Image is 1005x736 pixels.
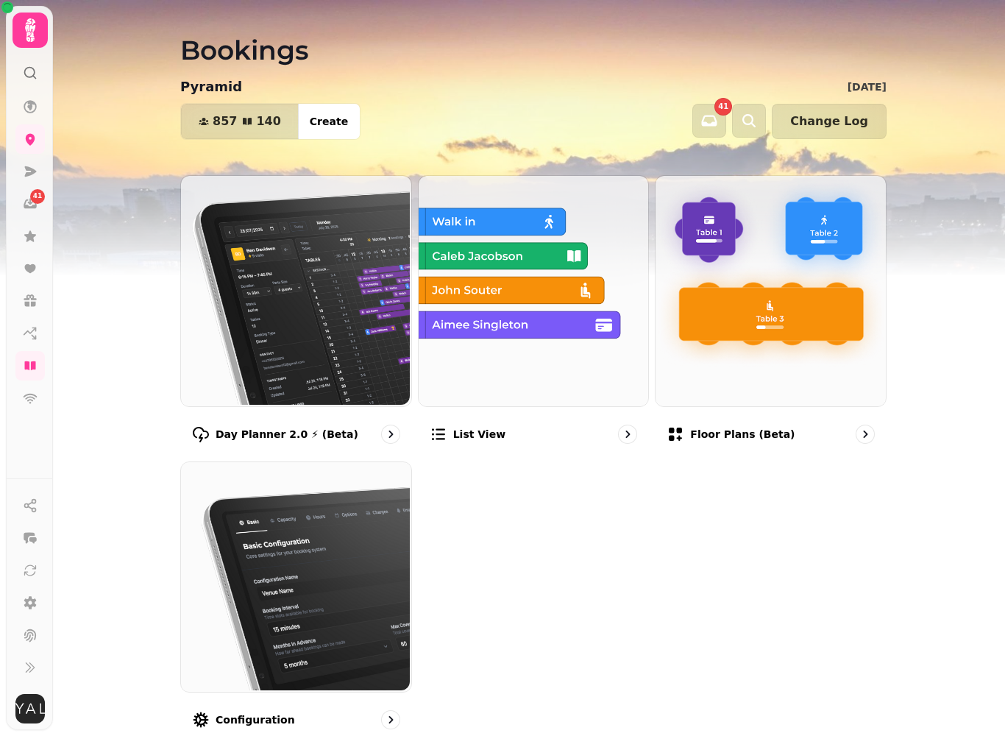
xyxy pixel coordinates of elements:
span: 41 [33,191,43,202]
a: List viewList view [418,175,650,456]
p: Configuration [216,712,295,727]
span: 41 [718,103,728,110]
span: Change Log [790,116,868,127]
svg: go to [383,427,398,442]
button: Change Log [772,104,887,139]
img: Floor Plans (beta) [654,174,884,405]
button: 857140 [181,104,299,139]
p: Pyramid [180,77,242,97]
svg: go to [620,427,635,442]
img: User avatar [15,694,45,723]
p: Floor Plans (beta) [690,427,795,442]
img: Configuration [180,461,410,691]
a: 41 [15,189,45,219]
p: [DATE] [848,79,887,94]
button: User avatar [13,694,48,723]
span: Create [310,116,348,127]
img: Day Planner 2.0 ⚡ (Beta) [180,174,410,405]
p: List view [453,427,505,442]
svg: go to [858,427,873,442]
img: List view [417,174,647,405]
span: 140 [256,116,280,127]
p: Day Planner 2.0 ⚡ (Beta) [216,427,358,442]
button: Create [298,104,360,139]
a: Floor Plans (beta)Floor Plans (beta) [655,175,887,456]
span: 857 [213,116,237,127]
svg: go to [383,712,398,727]
a: Day Planner 2.0 ⚡ (Beta)Day Planner 2.0 ⚡ (Beta) [180,175,412,456]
